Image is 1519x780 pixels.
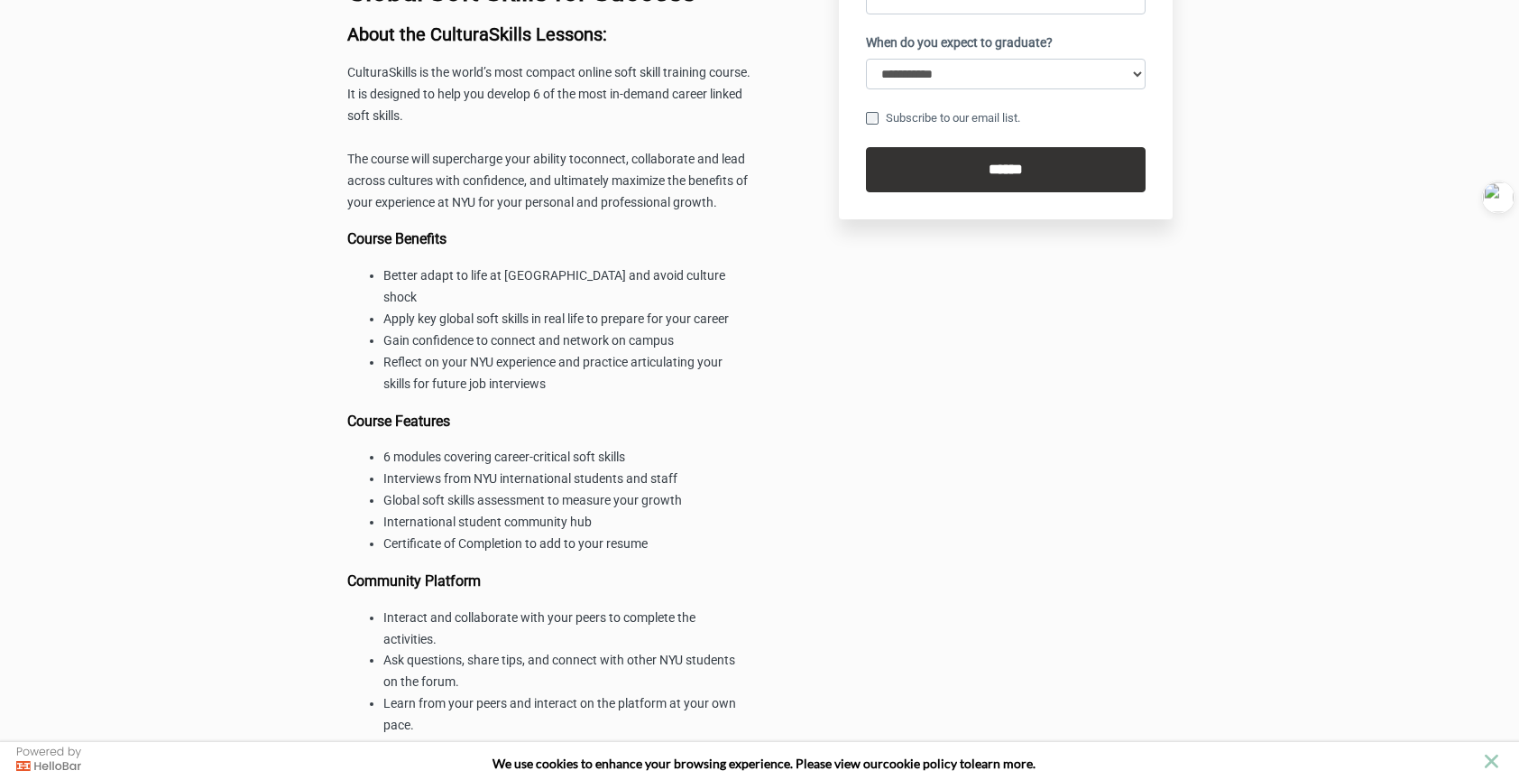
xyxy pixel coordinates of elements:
span: Global soft skills assessment to measure your growth [383,493,682,507]
span: Gain confidence to connect and network on campus [383,333,674,348]
input: Subscribe to our email list. [866,112,879,125]
span: connect, collaborate and lead across cultures with confidence, and ultimately maximize the benefi... [347,152,748,209]
span: Learn from your peers and interact on the platform at your own pace. [383,696,736,732]
span: learn more. [971,756,1036,771]
font: Subscribe to our email list. [886,111,1020,125]
span: Better adapt to life at [GEOGRAPHIC_DATA] and avoid culture shock [383,268,725,304]
h3: About the CulturaSkills Lessons: [347,24,751,44]
button: close [1480,750,1503,773]
span: 6 modules covering career-critical soft skills [383,450,625,464]
span: Ask questions, share tips, and connect with other NYU students on the forum. [383,653,735,689]
b: Course Features [347,413,450,430]
strong: to [960,756,971,771]
span: Interviews from NYU international students and staff [383,471,677,486]
a: cookie policy [883,756,957,771]
span: Certificate of Completion to add to your resume [383,536,648,551]
span: Interact and collaborate with your peers to complete the activities. [383,610,695,646]
span: Reflect on your NYU experience and practice articulating your skills for future job interviews [383,355,723,391]
label: When do you expect to graduate? [866,32,1053,54]
span: We use cookies to enhance your browsing experience. Please view our [493,756,883,771]
span: The course will supercharge your ability to [347,152,581,166]
b: Course Benefits [347,230,446,247]
span: Apply key global soft skills in real life to prepare for your career [383,311,729,326]
span: International student community hub [383,515,592,529]
span: CulturaSkills is the world’s most compact online soft skill training course. It is designed to he... [347,65,750,123]
b: Community Platform [347,572,481,590]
